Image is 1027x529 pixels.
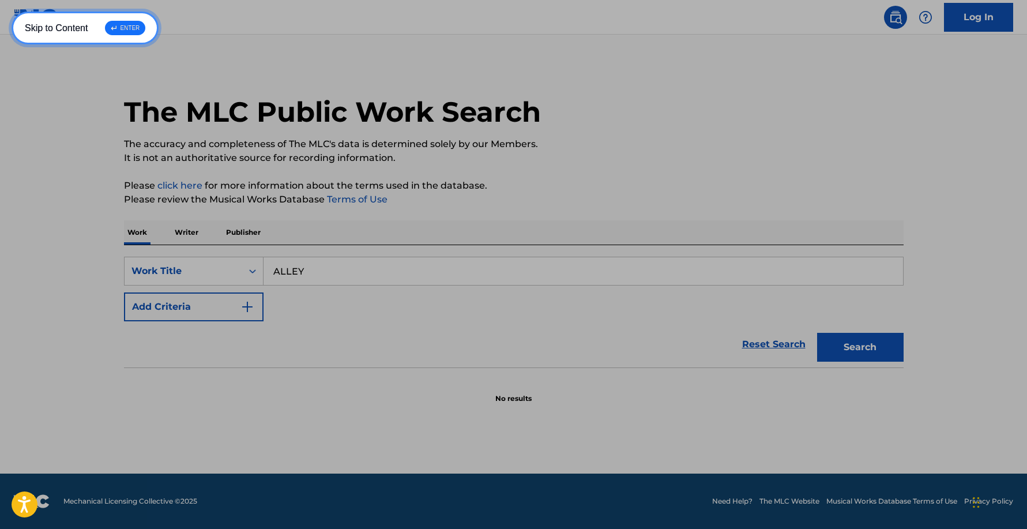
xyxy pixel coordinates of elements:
img: search [889,10,902,24]
p: Please review the Musical Works Database [124,193,904,207]
a: Musical Works Database Terms of Use [826,496,957,507]
iframe: Chat Widget [969,474,1027,529]
a: Log In [944,3,1013,32]
p: Writer [171,220,202,245]
p: The accuracy and completeness of The MLC's data is determined solely by our Members. [124,137,904,151]
button: Search [817,333,904,362]
a: Privacy Policy [964,496,1013,507]
a: Need Help? [712,496,753,507]
p: Publisher [223,220,264,245]
img: 9d2ae6d4665cec9f34b9.svg [240,300,254,314]
p: It is not an authoritative source for recording information. [124,151,904,165]
form: Search Form [124,257,904,367]
p: Work [124,220,151,245]
a: The MLC Website [759,496,819,507]
div: Work Title [131,264,235,278]
img: logo [14,494,50,508]
a: Reset Search [736,332,811,357]
div: Drag [973,485,980,520]
div: Help [914,6,937,29]
p: Please for more information about the terms used in the database. [124,179,904,193]
p: No results [495,380,532,404]
button: Add Criteria [124,292,264,321]
a: Terms of Use [325,194,388,205]
img: MLC Logo [14,9,58,25]
img: help [919,10,932,24]
span: Mechanical Licensing Collective © 2025 [63,496,197,507]
a: Public Search [884,6,907,29]
h1: The MLC Public Work Search [124,95,541,129]
a: click here [157,180,202,191]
